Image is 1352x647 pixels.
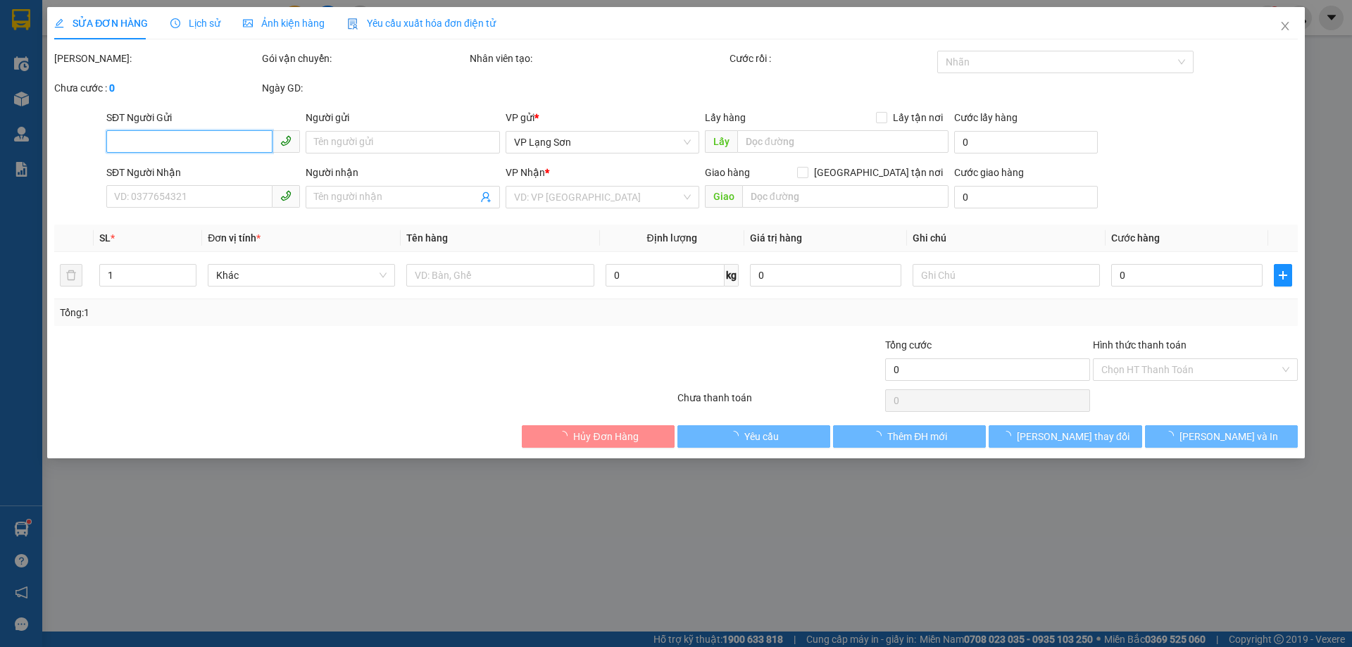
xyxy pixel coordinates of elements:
[989,425,1141,448] button: [PERSON_NAME] thay đổi
[406,264,594,287] input: VD: Bàn, Ghế
[1111,232,1160,244] span: Cước hàng
[705,185,742,208] span: Giao
[262,51,467,66] div: Gói vận chuyển:
[54,18,148,29] span: SỬA ĐƠN HÀNG
[705,130,737,153] span: Lấy
[742,185,949,208] input: Dọc đường
[406,232,448,244] span: Tên hàng
[306,165,499,180] div: Người nhận
[506,167,545,178] span: VP Nhận
[744,429,779,444] span: Yêu cầu
[280,190,292,201] span: phone
[60,264,82,287] button: delete
[730,51,934,66] div: Cước rồi :
[1001,431,1017,441] span: loading
[573,429,638,444] span: Hủy Đơn Hàng
[1093,339,1187,351] label: Hình thức thanh toán
[170,18,180,28] span: clock-circle
[1265,7,1305,46] button: Close
[737,130,949,153] input: Dọc đường
[887,110,949,125] span: Lấy tận nơi
[954,186,1098,208] input: Cước giao hàng
[729,431,744,441] span: loading
[170,18,220,29] span: Lịch sử
[99,232,111,244] span: SL
[347,18,496,29] span: Yêu cầu xuất hóa đơn điện tử
[1145,425,1298,448] button: [PERSON_NAME] và In
[54,18,64,28] span: edit
[750,232,802,244] span: Giá trị hàng
[54,80,259,96] div: Chưa cước :
[913,264,1100,287] input: Ghi Chú
[216,265,387,286] span: Khác
[506,110,699,125] div: VP gửi
[1274,264,1292,287] button: plus
[1275,270,1291,281] span: plus
[470,51,727,66] div: Nhân viên tạo:
[954,167,1024,178] label: Cước giao hàng
[1179,429,1278,444] span: [PERSON_NAME] và In
[887,429,947,444] span: Thêm ĐH mới
[907,225,1106,252] th: Ghi chú
[280,135,292,146] span: phone
[954,131,1098,153] input: Cước lấy hàng
[705,167,750,178] span: Giao hàng
[54,51,259,66] div: [PERSON_NAME]:
[677,425,830,448] button: Yêu cầu
[514,132,691,153] span: VP Lạng Sơn
[262,80,467,96] div: Ngày GD:
[106,110,300,125] div: SĐT Người Gửi
[243,18,325,29] span: Ảnh kiện hàng
[885,339,932,351] span: Tổng cước
[306,110,499,125] div: Người gửi
[106,165,300,180] div: SĐT Người Nhận
[1017,429,1129,444] span: [PERSON_NAME] thay đổi
[522,425,675,448] button: Hủy Đơn Hàng
[243,18,253,28] span: picture
[676,390,884,415] div: Chưa thanh toán
[725,264,739,287] span: kg
[60,305,522,320] div: Tổng: 1
[872,431,887,441] span: loading
[208,232,261,244] span: Đơn vị tính
[109,82,115,94] b: 0
[1164,431,1179,441] span: loading
[480,191,492,203] span: user-add
[347,18,358,30] img: icon
[1279,20,1291,32] span: close
[954,112,1018,123] label: Cước lấy hàng
[833,425,986,448] button: Thêm ĐH mới
[705,112,746,123] span: Lấy hàng
[808,165,949,180] span: [GEOGRAPHIC_DATA] tận nơi
[558,431,573,441] span: loading
[647,232,697,244] span: Định lượng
